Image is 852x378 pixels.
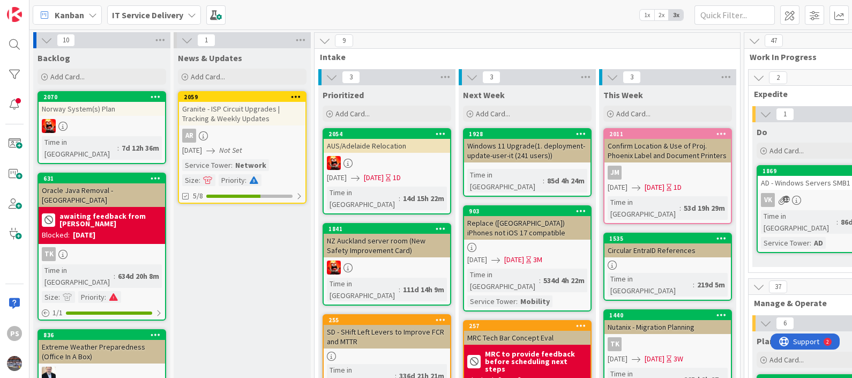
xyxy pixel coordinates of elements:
div: Network [233,159,269,171]
b: MRC to provide feedback before scheduling next steps [485,350,587,373]
img: avatar [7,356,22,371]
div: 2059Granite - ISP Circuit Upgrades | Tracking & Weekly Updates [179,92,305,125]
span: 2 [769,71,787,84]
span: 3x [669,10,683,20]
div: 1928 [469,130,591,138]
div: AR [182,129,196,143]
div: 111d 14h 9m [400,284,447,295]
div: 1D [393,172,401,183]
div: 14d 15h 22m [400,192,447,204]
span: : [399,284,400,295]
div: TK [42,247,56,261]
span: : [114,270,115,282]
div: TK [39,247,165,261]
span: 5/8 [193,190,203,202]
div: [DATE] [73,229,95,241]
div: 255SD - SHift Left Levers to Improve FCR and MTTR [324,315,450,349]
span: : [117,142,119,154]
span: : [539,275,541,286]
span: [DATE] [608,182,627,193]
div: 2070 [39,92,165,102]
div: Time in [GEOGRAPHIC_DATA] [761,210,836,234]
i: Not Set [219,145,242,155]
div: Granite - ISP Circuit Upgrades | Tracking & Weekly Updates [179,102,305,125]
div: Windows 11 Upgrade(1. deployment-update-user-it (241 users)) [464,139,591,162]
div: Priority [78,291,104,303]
div: Confirm Location & Use of Proj. Phoenix Label and Document Printers [604,139,731,162]
div: Time in [GEOGRAPHIC_DATA] [467,269,539,292]
div: Oracle Java Removal - [GEOGRAPHIC_DATA] [39,183,165,207]
img: VN [327,261,341,275]
div: 1440 [604,310,731,320]
span: [DATE] [645,353,664,365]
span: Add Card... [335,109,370,118]
div: 534d 4h 22m [541,275,587,286]
div: VN [324,156,450,170]
div: Size [182,174,199,186]
div: Time in [GEOGRAPHIC_DATA] [42,136,117,160]
div: 1928Windows 11 Upgrade(1. deployment-update-user-it (241 users)) [464,129,591,162]
span: : [543,175,544,187]
span: 12 [783,196,790,203]
div: Time in [GEOGRAPHIC_DATA] [608,196,679,220]
div: Time in [GEOGRAPHIC_DATA] [467,169,543,192]
div: Priority [219,174,245,186]
div: 1841 [324,224,450,234]
span: [DATE] [182,145,202,156]
div: Blocked: [42,229,70,241]
span: 6 [776,317,794,330]
div: 2054AUS/Adelaide Relocation [324,129,450,153]
span: : [58,291,60,303]
div: Time in [GEOGRAPHIC_DATA] [608,273,693,297]
div: JM [604,166,731,180]
div: 257 [469,322,591,330]
div: 85d 4h 24m [544,175,587,187]
b: awaiting feedback from [PERSON_NAME] [59,212,162,227]
div: TK [608,337,622,351]
div: 2054 [328,130,450,138]
div: 2054 [324,129,450,139]
span: [DATE] [364,172,384,183]
div: 903 [469,207,591,215]
div: 2059 [179,92,305,102]
div: AUS/Adelaide Relocation [324,139,450,153]
div: PS [7,326,22,341]
div: 1535 [609,235,731,242]
span: : [836,216,838,228]
div: 1D [674,182,682,193]
div: 631Oracle Java Removal - [GEOGRAPHIC_DATA] [39,174,165,207]
span: Do [757,127,767,137]
span: Support [23,2,49,14]
div: 2059 [184,93,305,101]
span: : [199,174,200,186]
span: : [231,159,233,171]
div: 3W [674,353,683,365]
div: 219d 5m [694,279,728,291]
span: 1 [197,34,215,47]
div: 3M [533,254,542,265]
img: VN [42,119,56,133]
div: 257MRC Tech Bar Concept Eval [464,321,591,345]
div: SD - SHift Left Levers to Improve FCR and MTTR [324,325,450,349]
span: Add Card... [769,355,804,365]
span: [DATE] [327,172,347,183]
div: 631 [39,174,165,183]
div: 1440 [609,312,731,319]
div: 7d 12h 36m [119,142,162,154]
div: Circular EntraID References [604,243,731,257]
div: Time in [GEOGRAPHIC_DATA] [327,278,399,301]
div: 53d 19h 29m [681,202,728,214]
span: Kanban [55,9,84,21]
span: Backlog [38,53,70,63]
div: 255 [328,316,450,324]
div: VK [761,193,775,207]
div: MRC Tech Bar Concept Eval [464,331,591,345]
span: 47 [765,34,783,47]
div: 257 [464,321,591,331]
span: Add Card... [769,146,804,155]
span: 3 [482,71,500,84]
div: Mobility [518,295,552,307]
span: 3 [623,71,641,84]
span: : [810,237,811,249]
div: JM [608,166,622,180]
